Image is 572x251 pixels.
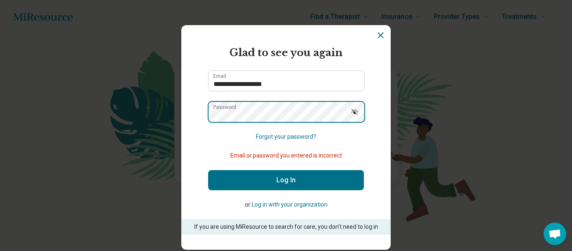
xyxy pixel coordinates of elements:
section: Login Dialog [181,25,391,250]
button: Dismiss [376,30,386,40]
button: Log In [208,170,364,190]
p: Email or password you entered is incorrect [208,151,364,160]
label: Password [213,105,236,110]
p: or [208,200,364,209]
h2: Glad to see you again [208,45,364,60]
p: If you are using MiResource to search for care, you don’t need to log in [193,223,379,231]
button: Show password [345,101,364,122]
button: Forgot your password? [256,132,316,141]
label: Email [213,74,226,79]
button: Log in with your organization [252,200,327,209]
